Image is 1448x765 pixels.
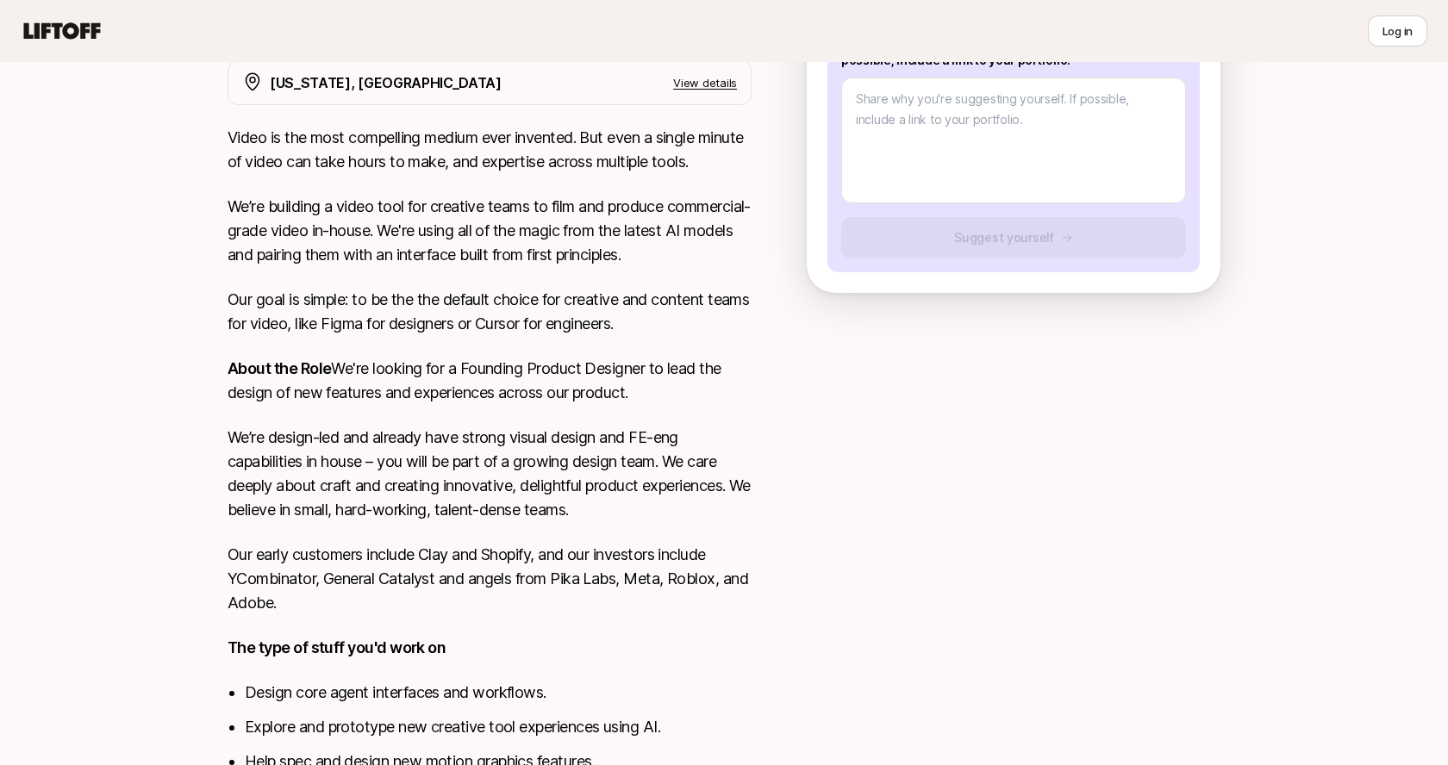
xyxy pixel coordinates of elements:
strong: About the Role [228,359,331,377]
strong: The type of stuff you'd work on [228,638,446,656]
p: We’re building a video tool for creative teams to film and produce commercial-grade video in-hous... [228,195,752,267]
p: View details [673,74,737,91]
p: We're looking for a Founding Product Designer to lead the design of new features and experiences ... [228,357,752,405]
p: Video is the most compelling medium ever invented. But even a single minute of video can take hou... [228,126,752,174]
p: [US_STATE], [GEOGRAPHIC_DATA] [270,72,502,94]
p: Our early customers include Clay and Shopify, and our investors include YCombinator, General Cata... [228,543,752,615]
li: Design core agent interfaces and workflows. [245,681,752,705]
p: We’re design-led and already have strong visual design and FE-eng capabilities in house – you wil... [228,426,752,522]
p: Our goal is simple: to be the the default choice for creative and content teams for video, like F... [228,288,752,336]
li: Explore and prototype new creative tool experiences using AI. [245,715,752,739]
button: Log in [1368,16,1427,47]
